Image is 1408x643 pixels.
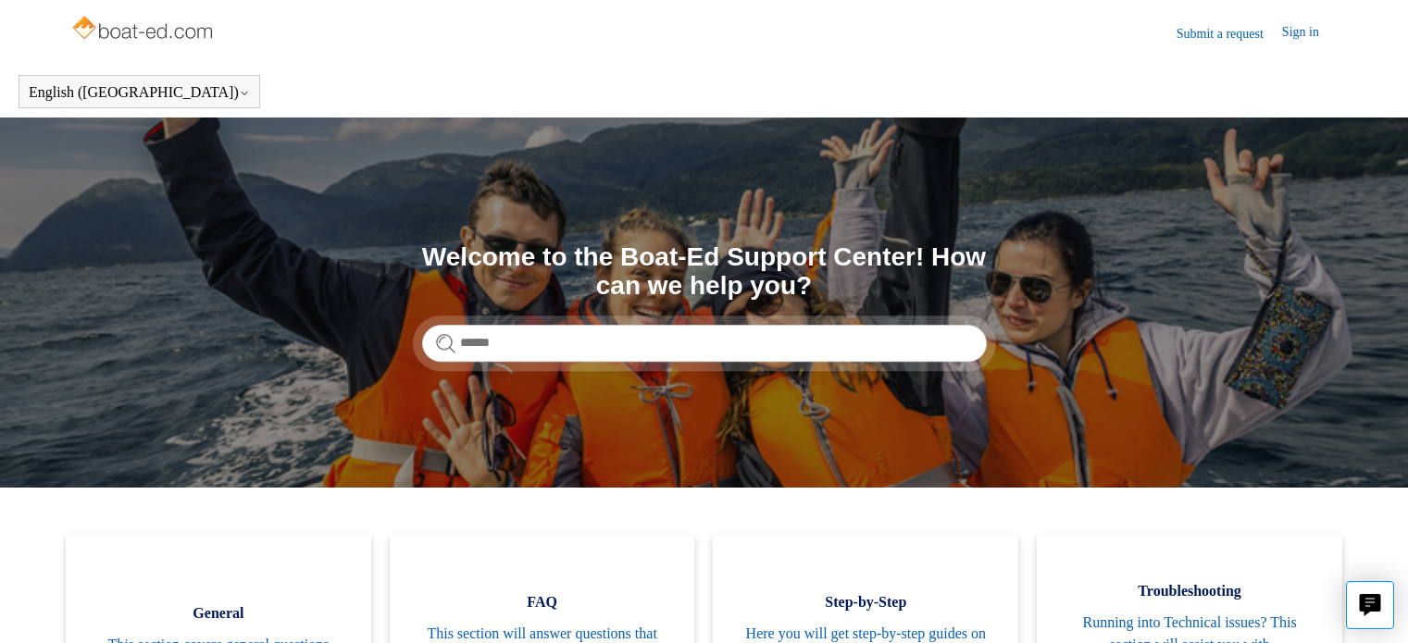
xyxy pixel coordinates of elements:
input: Search [422,325,987,362]
span: Step-by-Step [741,591,991,613]
button: Live chat [1346,581,1394,629]
button: English ([GEOGRAPHIC_DATA]) [29,84,250,101]
a: Sign in [1282,22,1338,44]
h1: Welcome to the Boat-Ed Support Center! How can we help you? [422,243,987,301]
span: General [93,602,343,624]
a: Submit a request [1177,24,1282,43]
span: Troubleshooting [1065,580,1315,602]
img: Boat-Ed Help Center home page [70,11,218,48]
span: FAQ [417,591,667,613]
